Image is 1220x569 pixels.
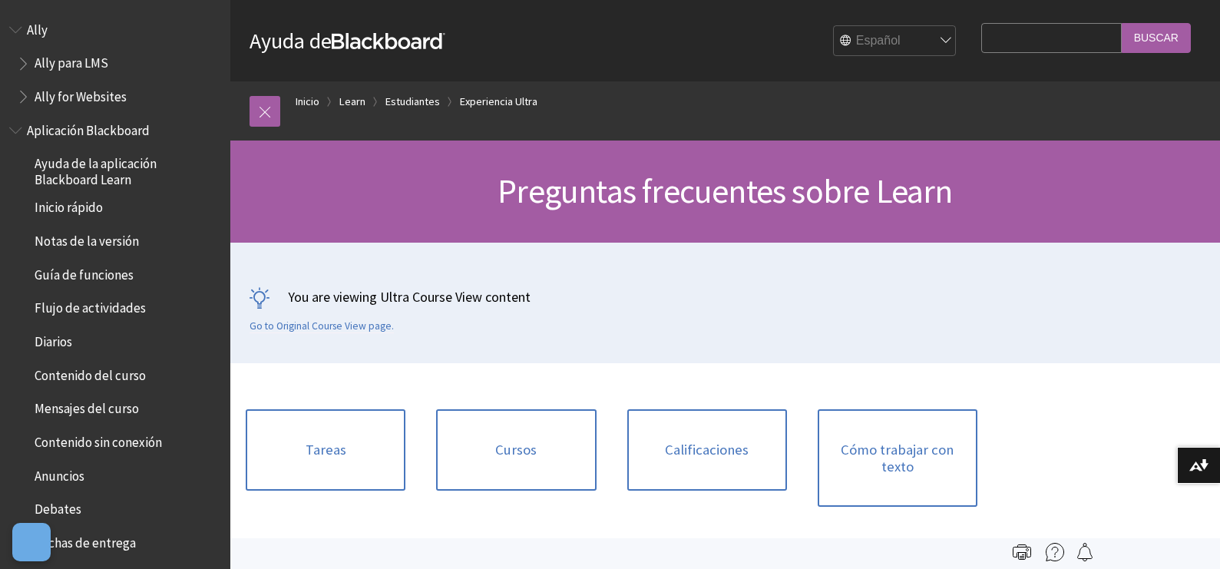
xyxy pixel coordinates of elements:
[35,463,84,484] span: Anuncios
[834,26,957,57] select: Site Language Selector
[35,195,103,216] span: Inicio rápido
[250,319,394,333] a: Go to Original Course View page.
[35,228,139,249] span: Notas de la versión
[250,287,1202,306] p: You are viewing Ultra Course View content
[35,151,220,187] span: Ayuda de la aplicación Blackboard Learn
[460,92,537,111] a: Experiencia Ultra
[27,117,150,138] span: Aplicación Blackboard
[35,362,146,383] span: Contenido del curso
[818,409,977,507] a: Cómo trabajar con texto
[35,396,139,417] span: Mensajes del curso
[9,17,221,110] nav: Book outline for Anthology Ally Help
[1013,543,1031,561] img: Print
[35,329,72,349] span: Diarios
[332,33,445,49] strong: Blackboard
[250,27,445,55] a: Ayuda deBlackboard
[35,51,108,71] span: Ally para LMS
[35,262,134,283] span: Guía de funciones
[627,409,787,491] a: Calificaciones
[35,296,146,316] span: Flujo de actividades
[1076,543,1094,561] img: Follow this page
[385,92,440,111] a: Estudiantes
[12,523,51,561] button: Abrir preferencias
[498,170,952,212] span: Preguntas frecuentes sobre Learn
[296,92,319,111] a: Inicio
[35,84,127,104] span: Ally for Websites
[246,409,405,491] a: Tareas
[27,17,48,38] span: Ally
[339,92,365,111] a: Learn
[35,497,81,518] span: Debates
[35,429,162,450] span: Contenido sin conexión
[1122,23,1191,53] input: Buscar
[436,409,596,491] a: Cursos
[35,530,136,551] span: Fechas de entrega
[1046,543,1064,561] img: More help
